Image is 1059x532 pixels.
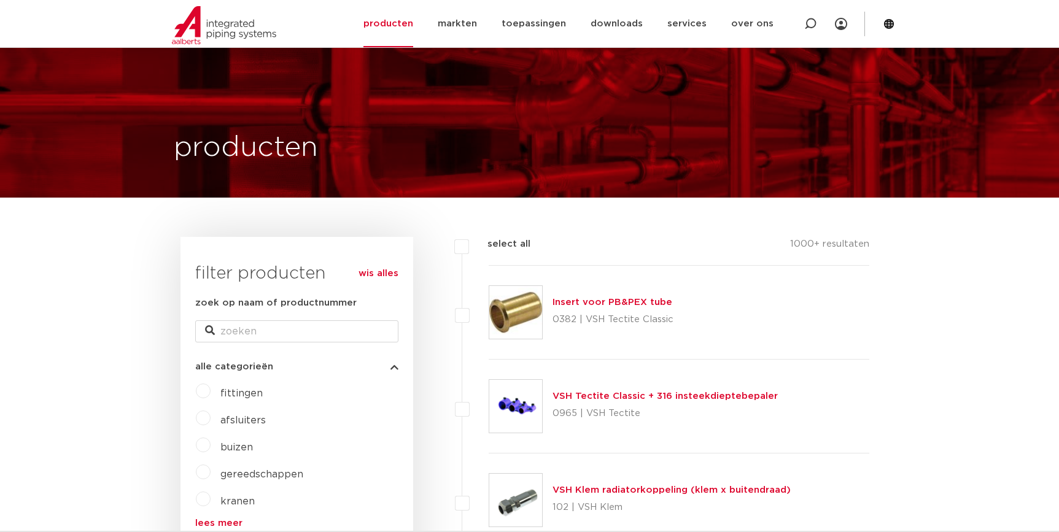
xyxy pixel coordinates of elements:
[195,320,398,342] input: zoeken
[489,380,542,433] img: Thumbnail for VSH Tectite Classic + 316 insteekdieptebepaler
[553,391,778,401] a: VSH Tectite Classic + 316 insteekdieptebepaler
[489,474,542,526] img: Thumbnail for VSH Klem radiatorkoppeling (klem x buitendraad)
[553,485,791,495] a: VSH Klem radiatorkoppeling (klem x buitendraad)
[359,266,398,281] a: wis alles
[195,362,273,371] span: alle categorieën
[174,128,318,168] h1: producten
[489,286,542,339] img: Thumbnail for Insert voor PB&PEX tube
[220,388,263,398] a: fittingen
[195,296,357,310] label: zoek op naam of productnummer
[195,362,398,371] button: alle categorieën
[553,298,672,307] a: Insert voor PB&PEX tube
[195,261,398,286] h3: filter producten
[220,469,303,479] a: gereedschappen
[790,237,869,256] p: 1000+ resultaten
[553,310,673,330] p: 0382 | VSH Tectite Classic
[195,519,398,528] a: lees meer
[220,415,266,425] a: afsluiters
[469,237,530,252] label: select all
[553,498,791,517] p: 102 | VSH Klem
[220,442,253,452] a: buizen
[220,496,255,506] a: kranen
[553,404,778,423] p: 0965 | VSH Tectite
